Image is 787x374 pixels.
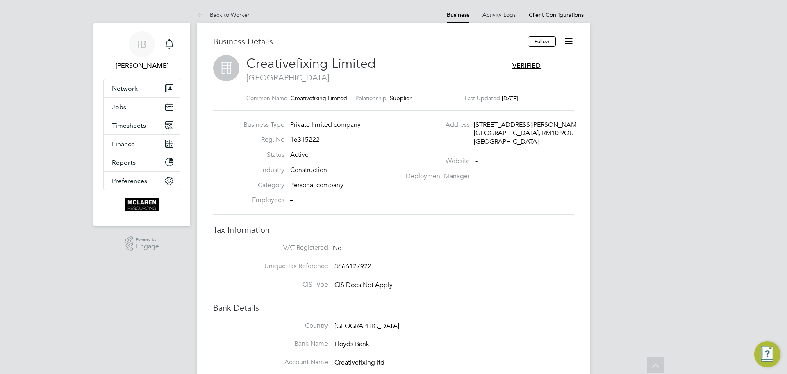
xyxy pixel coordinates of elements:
label: Employees [239,196,284,204]
span: IB [137,39,146,50]
button: Engage Resource Center [754,341,780,367]
h3: Bank Details [213,303,574,313]
span: Finance [112,140,135,148]
span: Timesheets [112,122,146,129]
a: Business [447,11,469,18]
button: Preferences [104,172,180,190]
label: Unique Tax Reference [246,262,328,271]
span: Jobs [112,103,126,111]
label: Common Name [246,94,287,102]
label: Country [246,321,328,330]
span: Lloyds Bank [334,340,369,349]
span: [GEOGRAPHIC_DATA] [334,322,399,330]
span: 3666127922 [334,262,371,271]
span: Powered by [136,236,159,243]
label: Last Updated [465,94,500,102]
label: VAT Registered [246,243,328,252]
span: Personal company [290,181,343,189]
button: Timesheets [104,116,180,134]
a: Back to Worker [197,11,250,18]
span: [DATE] [502,95,518,102]
label: Industry [239,166,284,174]
label: Deployment Manager [401,172,470,181]
span: Engage [136,243,159,250]
button: Finance [104,135,180,153]
label: Relationship [355,94,387,102]
span: VERIFIED [512,62,541,70]
label: Bank Name [246,340,328,348]
span: Preferences [112,177,147,185]
span: Supplier [390,94,412,102]
button: Follow [528,36,556,47]
label: CIS Type [246,280,328,289]
button: Network [104,79,180,97]
span: Creativefixing Limited [291,94,347,102]
div: [GEOGRAPHIC_DATA], RM10 9QU [474,129,552,138]
label: Website [401,157,470,165]
a: Powered byEngage [125,236,159,252]
span: Reports [112,158,136,166]
span: – [290,196,293,204]
label: Address [401,121,470,129]
button: Jobs [104,98,180,116]
span: Client Configurations [529,11,584,18]
span: [GEOGRAPHIC_DATA] [246,72,496,83]
span: Private limited company [290,121,361,129]
a: IB[PERSON_NAME] [103,31,180,71]
label: Reg. No [239,135,284,144]
span: - [475,157,478,165]
label: Status [239,151,284,159]
span: 16315222 [290,135,320,144]
h3: Business Details [213,36,528,47]
div: [GEOGRAPHIC_DATA] [474,138,552,146]
label: Account Name [246,358,328,367]
span: Creativefixing Limited [246,55,376,71]
span: CIS Does Not Apply [334,281,393,289]
span: Construction [290,166,327,174]
label: Business Type [239,121,284,129]
button: Reports [104,153,180,171]
span: Creativefixing ltd [334,358,384,367]
img: mclaren-logo-retina.png [125,198,158,211]
span: Network [112,85,138,92]
div: [STREET_ADDRESS][PERSON_NAME] [474,121,552,129]
nav: Main navigation [93,23,190,226]
span: No [333,244,341,252]
span: Active [290,151,309,159]
h3: Tax Information [213,225,574,235]
a: Activity Logs [482,11,516,18]
span: – [475,172,479,180]
span: Iryna Blair [103,61,180,71]
label: Category [239,181,284,190]
a: Go to home page [103,198,180,211]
